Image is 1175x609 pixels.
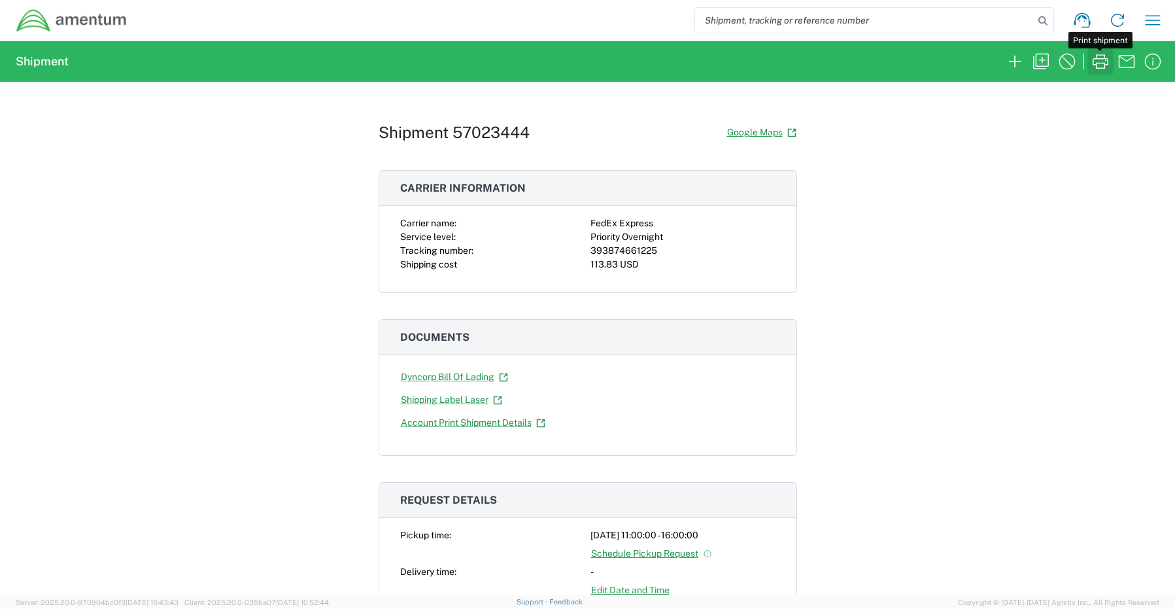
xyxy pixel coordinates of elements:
[16,54,69,69] h2: Shipment
[276,599,329,606] span: [DATE] 10:52:44
[726,121,797,144] a: Google Maps
[590,244,775,258] div: 393874661225
[400,566,456,577] span: Delivery time:
[400,389,503,411] a: Shipping Label Laser
[400,530,451,540] span: Pickup time:
[379,123,530,142] h1: Shipment 57023444
[400,245,473,256] span: Tracking number:
[400,232,456,242] span: Service level:
[590,565,775,579] div: -
[400,218,456,228] span: Carrier name:
[590,542,713,565] a: Schedule Pickup Request
[590,217,775,230] div: FedEx Express
[590,529,775,542] div: [DATE] 11:00:00 - 16:00:00
[400,259,457,270] span: Shipping cost
[400,494,497,506] span: Request details
[590,258,775,271] div: 113.83 USD
[549,598,583,606] a: Feedback
[400,411,546,434] a: Account Print Shipment Details
[126,599,179,606] span: [DATE] 10:43:43
[590,230,775,244] div: Priority Overnight
[184,599,329,606] span: Client: 2025.20.0-035ba07
[590,579,670,602] a: Edit Date and Time
[695,8,1034,33] input: Shipment, tracking or reference number
[16,599,179,606] span: Server: 2025.20.0-970904bc0f3
[958,597,1159,608] span: Copyright © [DATE]-[DATE] Agistix Inc., All Rights Reserved
[400,331,469,343] span: Documents
[400,182,526,194] span: Carrier information
[400,366,509,389] a: Dyncorp Bill Of Lading
[16,9,128,33] img: dyncorp
[517,598,549,606] a: Support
